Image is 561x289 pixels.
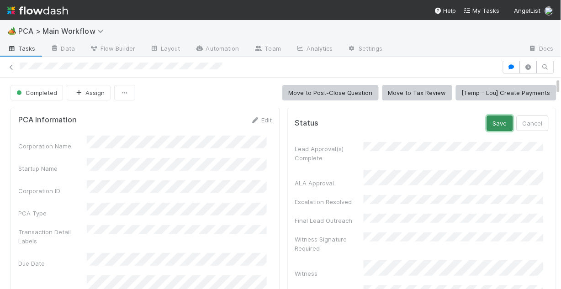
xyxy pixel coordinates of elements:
[521,42,561,57] a: Docs
[18,209,87,218] div: PCA Type
[7,27,16,35] span: 🏕️
[382,85,452,100] button: Move to Tax Review
[464,7,500,14] span: My Tasks
[514,7,541,14] span: AngelList
[295,269,364,278] div: Witness
[456,85,556,100] button: [Temp - Lou] Create Payments
[517,116,549,131] button: Cancel
[295,216,364,225] div: Final Lead Outreach
[18,142,87,151] div: Corporation Name
[18,164,87,173] div: Startup Name
[43,42,82,57] a: Data
[11,85,63,100] button: Completed
[295,235,364,253] div: Witness Signature Required
[295,119,319,128] h5: Status
[18,186,87,195] div: Corporation ID
[295,179,364,188] div: ALA Approval
[15,89,57,96] span: Completed
[7,44,36,53] span: Tasks
[247,42,288,57] a: Team
[7,3,68,18] img: logo-inverted-e16ddd16eac7371096b0.svg
[545,6,554,16] img: avatar_1c530150-f9f0-4fb8-9f5d-006d570d4582.png
[251,116,272,124] a: Edit
[90,44,135,53] span: Flow Builder
[18,227,87,246] div: Transaction Detail Labels
[18,259,87,268] div: Due Date
[295,197,364,206] div: Escalation Resolved
[188,42,247,57] a: Automation
[464,6,500,15] a: My Tasks
[340,42,390,57] a: Settings
[487,116,513,131] button: Save
[434,6,456,15] div: Help
[295,144,364,163] div: Lead Approval(s) Complete
[282,85,379,100] button: Move to Post-Close Question
[82,42,143,57] a: Flow Builder
[67,85,111,100] button: Assign
[18,116,77,125] h5: PCA Information
[18,26,108,36] span: PCA > Main Workflow
[288,42,340,57] a: Analytics
[143,42,188,57] a: Layout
